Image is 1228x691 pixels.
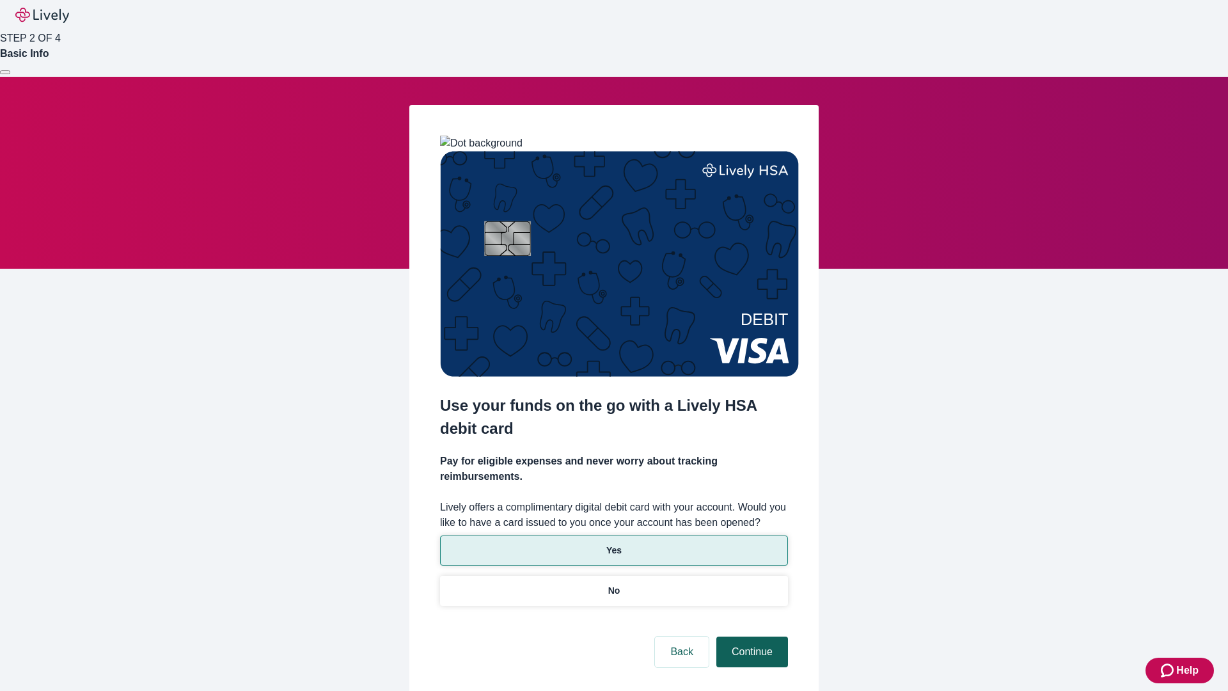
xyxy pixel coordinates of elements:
[1145,658,1214,683] button: Zendesk support iconHelp
[716,637,788,667] button: Continue
[440,576,788,606] button: No
[440,500,788,530] label: Lively offers a complimentary digital debit card with your account. Would you like to have a card...
[1176,663,1199,678] span: Help
[440,151,799,377] img: Debit card
[1161,663,1176,678] svg: Zendesk support icon
[608,584,620,598] p: No
[440,136,523,151] img: Dot background
[440,394,788,440] h2: Use your funds on the go with a Lively HSA debit card
[440,454,788,484] h4: Pay for eligible expenses and never worry about tracking reimbursements.
[606,544,622,557] p: Yes
[15,8,69,23] img: Lively
[655,637,709,667] button: Back
[440,536,788,566] button: Yes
